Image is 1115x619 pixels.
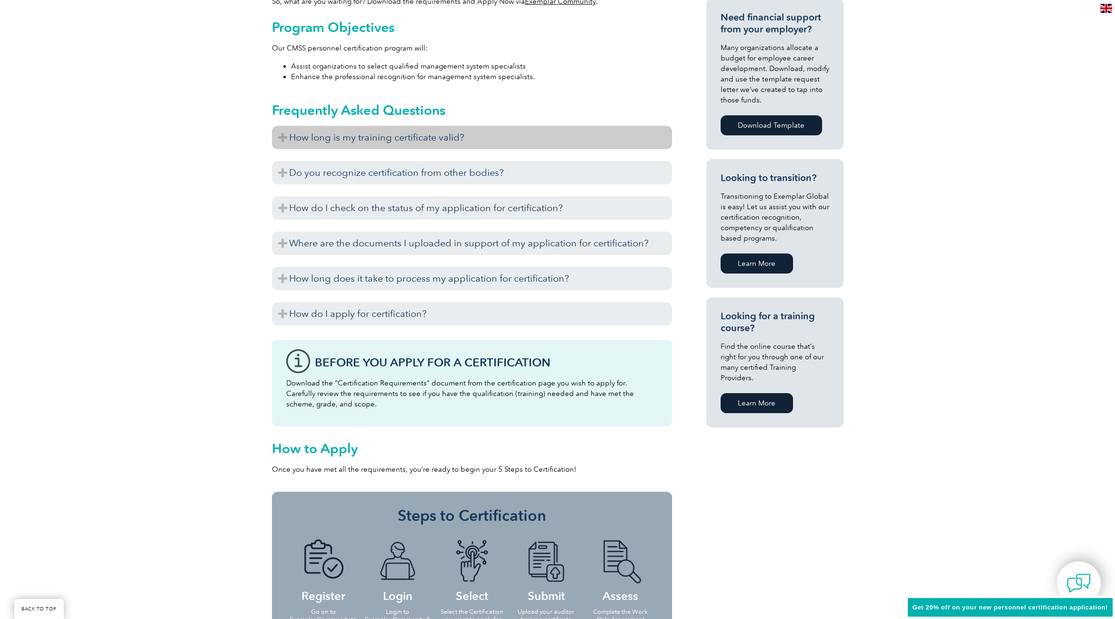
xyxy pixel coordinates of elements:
[315,356,658,368] h3: Before You Apply For a Certification
[594,539,647,583] img: icon-blue-doc-search.png
[272,302,672,325] h3: How do I apply for certification?
[520,539,573,583] img: icon-blue-doc-arrow.png
[272,464,672,475] p: Once you have met all the requirements, you’re ready to begin your 5 Steps to Certification!
[272,161,672,184] h3: Do you recognize certification from other bodies?
[289,539,358,601] h4: Register
[272,196,672,220] h3: How do I check on the status of my application for certification?
[14,599,64,619] a: BACK TO TOP
[272,267,672,290] h3: How long does it take to process my application for certification?
[372,539,424,583] img: icon-blue-laptop-male.png
[721,310,829,334] h3: Looking for a training course?
[438,539,506,601] h4: Select
[586,539,655,601] h4: Assess
[512,539,581,601] h4: Submit
[272,20,672,35] h2: Program Objectives
[446,539,498,583] img: icon-blue-finger-button.png
[1100,4,1112,13] img: en
[286,506,658,525] h3: Steps to Certification
[286,378,658,409] p: Download the “Certification Requirements” document from the certification page you wish to apply ...
[913,604,1108,611] span: Get 20% off on your new personnel certification application!
[721,42,829,105] p: Many organizations allocate a budget for employee career development. Download, modify and use th...
[272,102,672,118] h2: Frequently Asked Questions
[1067,571,1091,595] img: contact-chat.png
[721,254,793,274] a: Learn More
[297,539,350,583] img: icon-blue-doc-tick.png
[721,341,829,383] p: Find the online course that’s right for you through one of our many certified Training Providers.
[291,61,672,71] li: Assist organizations to select qualified management system specialists
[272,126,672,149] h3: How long is my training certificate valid?
[272,232,672,255] h3: Where are the documents I uploaded in support of my application for certification?
[721,191,829,244] p: Transitioning to Exemplar Global is easy! Let us assist you with our certification recognition, c...
[721,115,822,135] a: Download Template
[721,11,829,35] h3: Need financial support from your employer?
[291,71,672,82] li: Enhance the professional recognition for management system specialists.
[363,539,432,601] h4: Login
[721,172,829,184] h3: Looking to transition?
[721,393,793,413] a: Learn More
[272,441,672,456] h2: How to Apply
[272,43,672,53] p: Our CMSS personnel certification program will:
